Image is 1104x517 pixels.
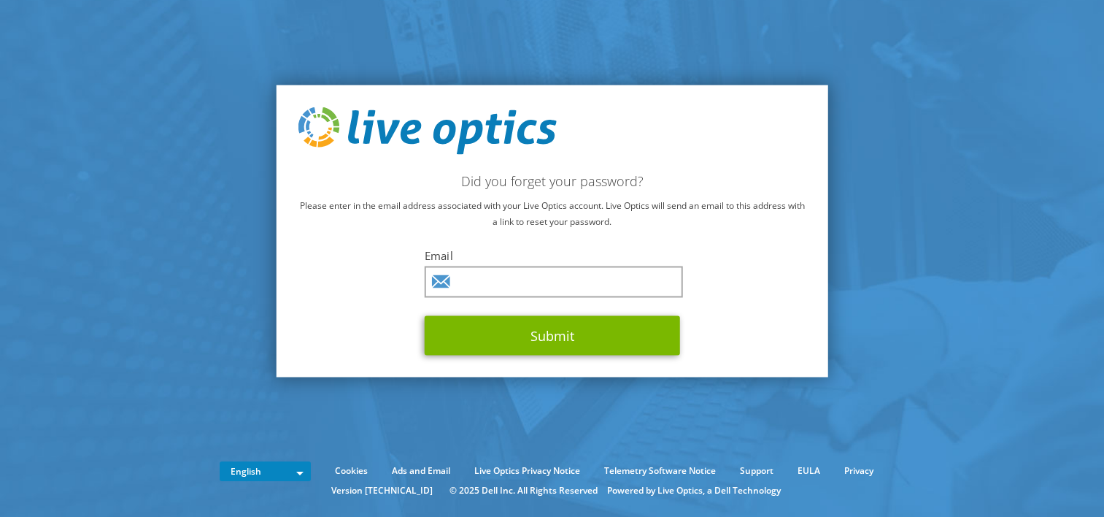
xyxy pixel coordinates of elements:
a: Cookies [324,463,379,479]
button: Submit [425,316,680,356]
label: Email [425,248,680,263]
h2: Did you forget your password? [298,173,806,189]
a: Ads and Email [381,463,461,479]
li: Version [TECHNICAL_ID] [324,483,440,499]
img: live_optics_svg.svg [298,107,556,155]
a: EULA [787,463,831,479]
a: Telemetry Software Notice [593,463,727,479]
a: Live Optics Privacy Notice [463,463,591,479]
a: Support [729,463,784,479]
a: Privacy [833,463,884,479]
li: Powered by Live Optics, a Dell Technology [607,483,781,499]
p: Please enter in the email address associated with your Live Optics account. Live Optics will send... [298,198,806,230]
li: © 2025 Dell Inc. All Rights Reserved [442,483,605,499]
